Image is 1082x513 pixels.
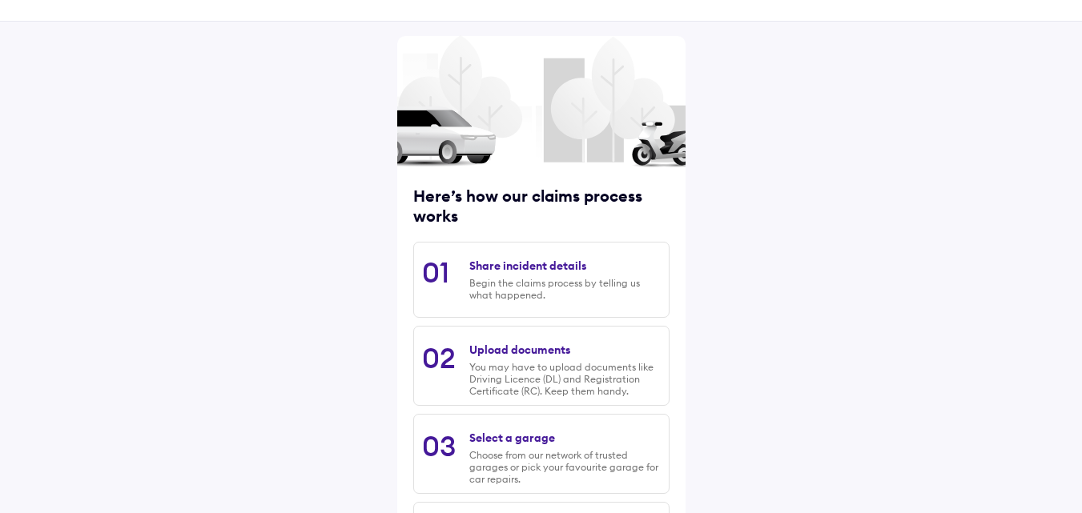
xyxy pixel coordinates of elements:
[469,431,555,445] div: Select a garage
[422,254,449,290] div: 01
[422,428,456,463] div: 03
[397,106,686,168] img: car and scooter
[469,277,660,301] div: Begin the claims process by telling us what happened.
[422,340,456,375] div: 02
[469,259,586,273] div: Share incident details
[469,361,660,397] div: You may have to upload documents like Driving Licence (DL) and Registration Certificate (RC). Kee...
[469,343,570,357] div: Upload documents
[469,449,660,485] div: Choose from our network of trusted garages or pick your favourite garage for car repairs.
